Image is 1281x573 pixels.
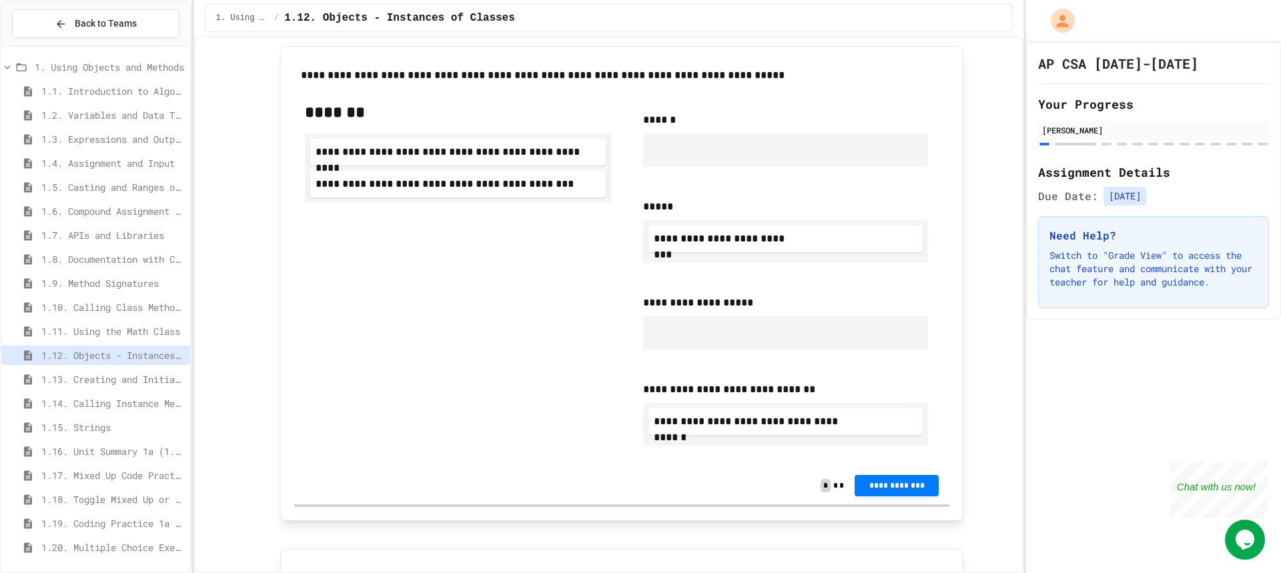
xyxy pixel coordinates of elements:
[41,396,185,410] span: 1.14. Calling Instance Methods
[274,13,279,23] span: /
[41,324,185,338] span: 1.11. Using the Math Class
[41,300,185,314] span: 1.10. Calling Class Methods
[41,276,185,290] span: 1.9. Method Signatures
[41,132,185,146] span: 1.3. Expressions and Output [New]
[35,60,185,74] span: 1. Using Objects and Methods
[75,17,137,31] span: Back to Teams
[1038,188,1098,204] span: Due Date:
[41,348,185,362] span: 1.12. Objects - Instances of Classes
[12,9,179,38] button: Back to Teams
[41,492,185,506] span: 1.18. Toggle Mixed Up or Write Code Practice 1.1-1.6
[41,108,185,122] span: 1.2. Variables and Data Types
[1225,520,1268,560] iframe: chat widget
[1038,163,1269,181] h2: Assignment Details
[41,540,185,554] span: 1.20. Multiple Choice Exercises for Unit 1a (1.1-1.6)
[41,420,185,434] span: 1.15. Strings
[1104,187,1146,205] span: [DATE]
[41,372,185,386] span: 1.13. Creating and Initializing Objects: Constructors
[41,252,185,266] span: 1.8. Documentation with Comments and Preconditions
[1042,124,1265,136] div: [PERSON_NAME]
[41,444,185,458] span: 1.16. Unit Summary 1a (1.1-1.6)
[41,228,185,242] span: 1.7. APIs and Libraries
[41,156,185,170] span: 1.4. Assignment and Input
[216,13,269,23] span: 1. Using Objects and Methods
[284,10,515,26] span: 1.12. Objects - Instances of Classes
[1038,54,1198,73] h1: AP CSA [DATE]-[DATE]
[1049,249,1258,289] p: Switch to "Grade View" to access the chat feature and communicate with your teacher for help and ...
[1170,462,1268,518] iframe: chat widget
[1049,227,1258,243] h3: Need Help?
[1038,95,1269,113] h2: Your Progress
[41,180,185,194] span: 1.5. Casting and Ranges of Values
[1037,5,1078,36] div: My Account
[41,204,185,218] span: 1.6. Compound Assignment Operators
[41,468,185,482] span: 1.17. Mixed Up Code Practice 1.1-1.6
[41,516,185,530] span: 1.19. Coding Practice 1a (1.1-1.6)
[41,84,185,98] span: 1.1. Introduction to Algorithms, Programming, and Compilers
